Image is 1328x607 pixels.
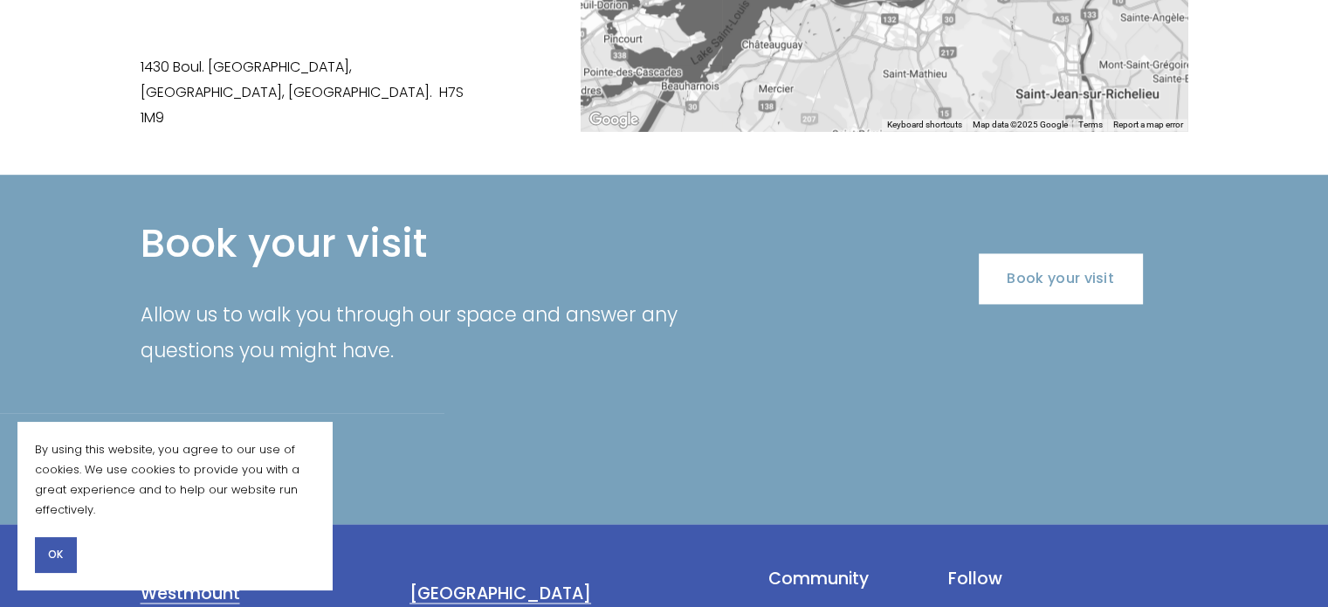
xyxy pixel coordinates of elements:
button: Keyboard shortcuts [886,119,961,131]
a: Westmount [141,583,240,606]
h2: Book your visit [141,218,747,269]
a: [GEOGRAPHIC_DATA] [409,583,591,606]
img: Google [585,108,643,131]
p: 1430 Boul. [GEOGRAPHIC_DATA], [GEOGRAPHIC_DATA], [GEOGRAPHIC_DATA]. H7S 1M9 [141,55,484,130]
a: Terms [1077,120,1102,129]
a: Report a map error [1112,120,1182,129]
a: Book your visit [979,253,1142,303]
span: Allow us to walk you through our space and answer any questions you might have. [141,300,683,363]
section: Cookie banner [17,422,332,590]
span: Map data ©2025 Google [972,120,1067,129]
p: By using this website, you agree to our use of cookies. We use cookies to provide you with a grea... [35,439,314,520]
a: Open this area in Google Maps (opens a new window) [585,108,643,131]
button: OK [35,537,76,572]
h4: Community [768,568,919,591]
span: OK [48,547,63,562]
h4: Follow [948,568,1187,591]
